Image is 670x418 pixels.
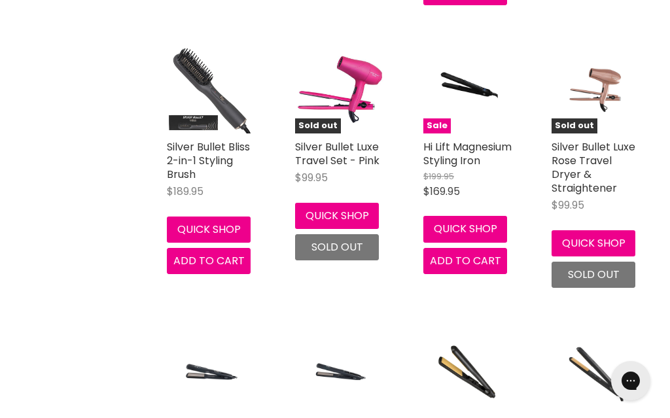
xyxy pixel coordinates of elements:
[567,44,626,133] img: Silver Bullet Luxe Rose Travel Dryer & Straightener
[438,327,498,416] img: Silver Bullet Ceramic Keratin 230 Wide Plate Straightener
[167,139,250,182] a: Silver Bullet Bliss 2-in-1 Styling Brush
[167,184,203,199] span: $189.95
[423,170,454,183] span: $199.95
[567,327,626,416] img: Silver Bullet Ceramic Keratin 230 Straightener
[438,44,498,133] img: Hi Lift Magnesium Styling Iron
[167,217,251,243] button: Quick shop
[552,118,597,133] span: Sold out
[310,327,370,416] img: Evy Professional iQ-OneGlide 1 Inch
[605,357,657,405] iframe: Gorgias live chat messenger
[430,253,501,268] span: Add to cart
[167,44,256,133] img: Silver Bullet Bliss 2-in-1 Styling Brush
[295,118,341,133] span: Sold out
[167,248,251,274] button: Add to cart
[423,118,451,133] span: Sale
[295,44,384,133] a: Silver Bullet Luxe Travel Set - PinkSold out
[295,327,384,416] a: Evy Professional iQ-OneGlide 1 Inch
[423,184,460,199] span: $169.95
[173,253,245,268] span: Add to cart
[167,327,256,416] a: Evy Professional iQ-OneGlide 1.5 Inch
[295,44,384,133] img: Silver Bullet Luxe Travel Set - Pink
[295,203,379,229] button: Quick shop
[423,44,512,133] a: Hi Lift Magnesium Styling IronSale
[552,230,635,256] button: Quick shop
[568,267,620,282] span: Sold out
[295,139,379,168] a: Silver Bullet Luxe Travel Set - Pink
[552,262,635,288] button: Sold out
[423,216,507,242] button: Quick shop
[295,234,379,260] button: Sold out
[423,139,512,168] a: Hi Lift Magnesium Styling Iron
[311,239,363,254] span: Sold out
[423,327,512,416] a: Silver Bullet Ceramic Keratin 230 Wide Plate Straightener
[552,139,635,196] a: Silver Bullet Luxe Rose Travel Dryer & Straightener
[423,248,507,274] button: Add to cart
[552,327,641,416] a: Silver Bullet Ceramic Keratin 230 Straightener
[182,327,241,416] img: Evy Professional iQ-OneGlide 1.5 Inch
[552,44,641,133] a: Silver Bullet Luxe Rose Travel Dryer & StraightenerSold out
[552,198,584,213] span: $99.95
[295,170,328,185] span: $99.95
